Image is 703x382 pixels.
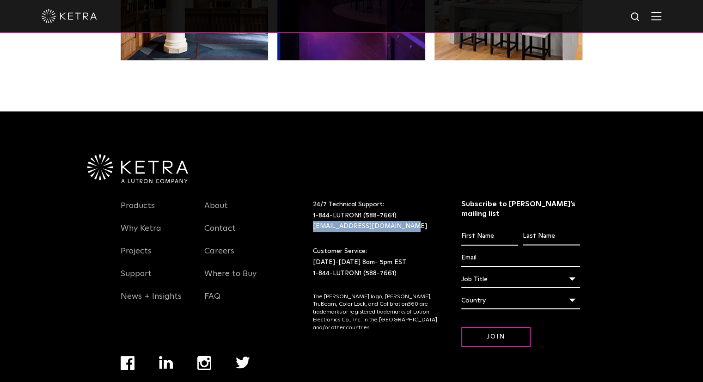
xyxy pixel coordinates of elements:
h3: Subscribe to [PERSON_NAME]’s mailing list [461,199,580,219]
div: Navigation Menu [204,199,275,313]
img: facebook [121,356,134,370]
img: ketra-logo-2019-white [42,9,97,23]
p: Customer Service: [DATE]-[DATE] 8am- 5pm EST [313,246,438,279]
img: instagram [197,356,211,370]
a: About [204,201,228,222]
img: search icon [630,12,642,23]
div: Country [461,292,580,309]
a: Contact [204,223,236,245]
a: FAQ [204,291,220,313]
a: News + Insights [121,291,182,313]
a: [EMAIL_ADDRESS][DOMAIN_NAME] [313,223,427,229]
a: Projects [121,246,152,267]
div: Navigation Menu [121,199,191,313]
a: Where to Buy [204,269,257,290]
input: Email [461,249,580,267]
p: The [PERSON_NAME] logo, [PERSON_NAME], TruBeam, Color Lock, and Calibration360 are trademarks or ... [313,293,438,332]
input: First Name [461,228,518,245]
img: linkedin [159,356,173,369]
img: twitter [236,357,250,369]
a: Why Ketra [121,223,161,245]
img: Hamburger%20Nav.svg [651,12,661,20]
input: Last Name [523,228,580,245]
p: 24/7 Technical Support: [313,199,438,232]
img: Ketra-aLutronCo_White_RGB [87,154,188,183]
a: 1-844-LUTRON1 (588-7661) [313,270,397,277]
a: Careers [204,246,234,267]
a: 1-844-LUTRON1 (588-7661) [313,212,397,219]
a: Products [121,201,155,222]
input: Join [461,327,531,347]
div: Job Title [461,271,580,288]
a: Support [121,269,152,290]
